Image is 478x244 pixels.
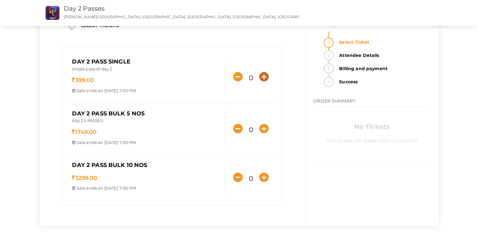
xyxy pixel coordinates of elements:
[72,66,220,74] p: single pass of day 2
[72,118,220,125] p: day 2 5 PASSES
[72,185,220,191] p: ends on [DATE] 7:00 PM
[335,64,431,74] strong: Billing and payment
[72,88,220,94] p: ends on [DATE] 7:00 PM
[335,50,431,60] strong: Attendee Details
[46,6,59,20] img: ROG1HZJP_small.png
[72,129,96,136] span: 1749.00
[72,58,130,65] span: Day 2 Pass Single
[64,14,303,19] p: [PERSON_NAME][GEOGRAPHIC_DATA], [GEOGRAPHIC_DATA], [GEOGRAPHIC_DATA], [GEOGRAPHIC_DATA], [GEOGRAP...
[335,77,431,87] strong: Success
[72,140,220,146] p: ends on [DATE] 7:00 PM
[72,110,145,117] span: Day 2 Pass Bulk 5 Nos
[335,37,431,47] strong: Select Ticket
[326,133,418,144] label: Your tickets will appear here on selection
[77,88,86,93] span: Sale
[72,162,147,169] span: Day 2 Pass Bulk 10 Nos
[72,77,94,84] span: 399.00
[72,175,97,181] span: 3299.00
[354,123,390,130] b: No Tickets
[77,186,86,191] span: Sale
[64,5,105,12] a: Day 2 Passes
[313,98,355,104] span: ORDER SUMMARY
[77,140,86,145] span: Sale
